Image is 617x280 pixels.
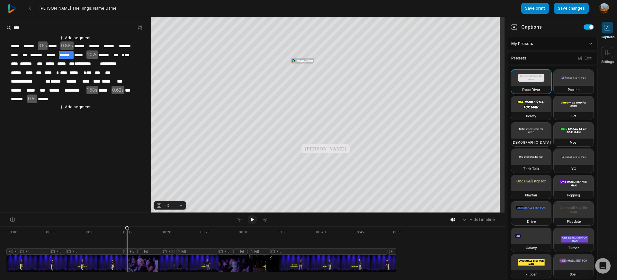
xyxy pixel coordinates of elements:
[522,87,540,92] h3: Deep Diver
[601,59,614,64] span: Settings
[571,166,576,171] h3: YC
[526,272,537,277] h3: Flipper
[568,245,579,250] h3: Turban
[165,203,169,208] span: Fit
[8,4,16,13] img: reap
[58,104,92,111] button: Add segment
[460,215,497,224] button: HideTimeline
[526,113,536,119] h3: Beasty
[511,23,542,30] div: Captions
[40,6,117,11] span: [PERSON_NAME] The Rings: Name Game
[571,113,576,119] h3: Pet
[60,41,74,50] span: 0.88s
[576,54,594,62] button: Edit
[512,140,551,145] h3: [DEMOGRAPHIC_DATA]
[567,219,581,224] h3: Playdate
[27,95,37,103] span: 0.5s
[507,37,598,51] div: My Presets
[601,35,614,40] span: Captions
[554,3,589,14] button: Save changes
[601,22,614,40] button: Captions
[154,201,186,210] button: Fit
[570,140,577,145] h3: Mozi
[112,86,124,95] span: 0.62s
[567,193,580,198] h3: Popping
[86,86,98,95] span: 1.58s
[392,230,403,235] div: . 00:50
[521,3,549,14] button: Save draft
[525,193,537,198] h3: Playfair
[568,87,579,92] h3: Popline
[527,219,536,224] h3: Drive
[526,245,537,250] h3: Galaxy
[595,258,611,274] div: Open Intercom Messenger
[507,52,598,64] div: Presets
[38,41,48,50] span: 3.5s
[570,272,577,277] h3: Spell
[601,47,614,64] button: Settings
[523,166,539,171] h3: Tech Talk
[58,34,92,41] button: Add segment
[86,50,98,59] span: 1.02s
